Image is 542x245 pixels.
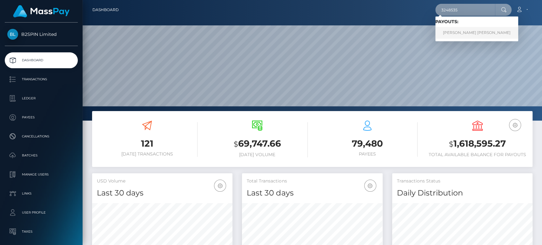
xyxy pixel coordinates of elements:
a: Dashboard [92,3,119,17]
p: Dashboard [7,56,75,65]
small: $ [234,140,238,149]
h3: 79,480 [317,137,418,150]
h3: 69,747.66 [207,137,308,150]
h5: USD Volume [97,178,228,184]
a: Batches [5,148,78,163]
a: [PERSON_NAME] [PERSON_NAME] [435,27,518,39]
h4: Daily Distribution [397,188,528,199]
h6: Total Available Balance for Payouts [427,152,528,157]
p: Links [7,189,75,198]
h6: Payees [317,151,418,157]
p: Payees [7,113,75,122]
a: Ledger [5,90,78,106]
a: Taxes [5,224,78,240]
p: Cancellations [7,132,75,141]
span: B2SPIN Limited [5,31,78,37]
small: $ [449,140,453,149]
img: B2SPIN Limited [7,29,18,40]
h5: Total Transactions [247,178,378,184]
a: Links [5,186,78,202]
p: Taxes [7,227,75,236]
h3: 121 [97,137,197,150]
input: Search... [435,4,495,16]
p: Manage Users [7,170,75,179]
h5: Transactions Status [397,178,528,184]
p: Batches [7,151,75,160]
h4: Last 30 days [247,188,378,199]
p: User Profile [7,208,75,217]
h6: [DATE] Transactions [97,151,197,157]
h3: 1,618,595.27 [427,137,528,150]
a: Cancellations [5,129,78,144]
p: Ledger [7,94,75,103]
a: User Profile [5,205,78,221]
a: Payees [5,109,78,125]
img: MassPay Logo [13,5,70,17]
h6: [DATE] Volume [207,152,308,157]
p: Transactions [7,75,75,84]
a: Transactions [5,71,78,87]
a: Dashboard [5,52,78,68]
a: Manage Users [5,167,78,182]
h6: Payouts: [435,19,518,24]
h4: Last 30 days [97,188,228,199]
